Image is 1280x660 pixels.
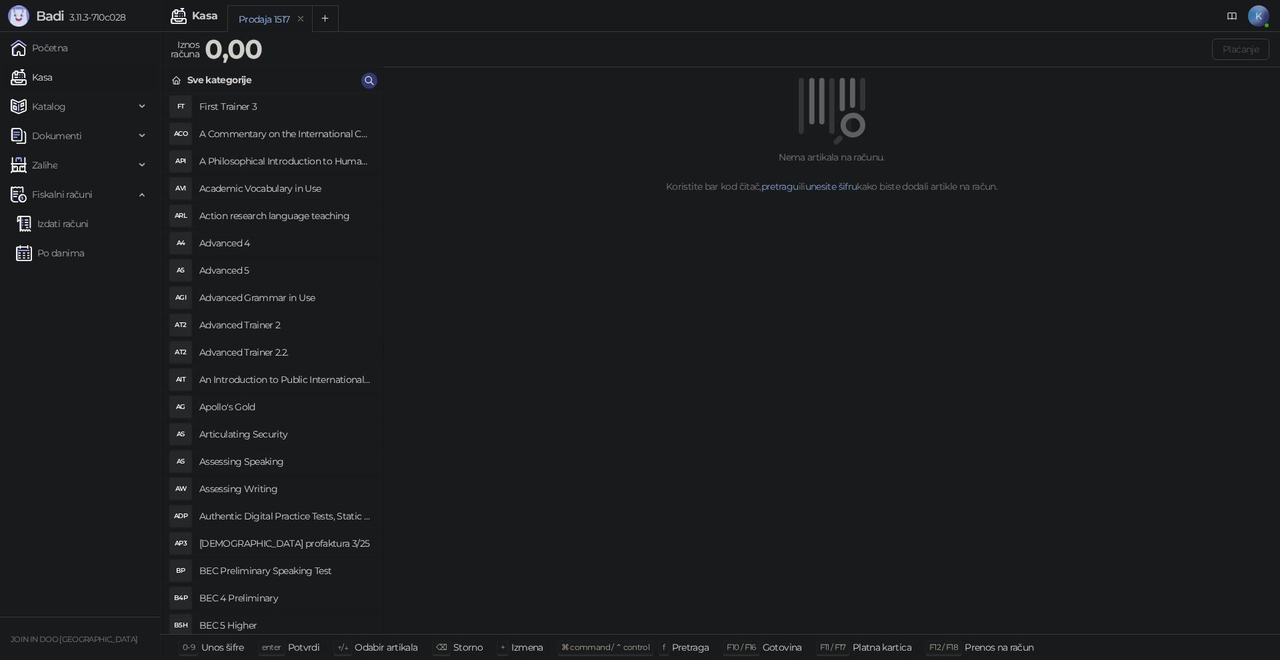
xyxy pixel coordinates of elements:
div: Gotovina [763,639,802,656]
div: B4P [170,587,191,609]
h4: Assessing Speaking [199,451,372,472]
span: + [501,642,505,652]
strong: 0,00 [205,33,262,65]
button: Add tab [312,5,339,32]
div: ADP [170,505,191,527]
div: AIT [170,369,191,390]
div: AGI [170,287,191,308]
div: AW [170,478,191,499]
a: Dokumentacija [1221,5,1243,27]
div: Pretraga [672,639,709,656]
div: A4 [170,232,191,254]
h4: Articulating Security [199,424,372,445]
a: Izdati računi [16,210,89,237]
h4: Authentic Digital Practice Tests, Static online 1ed [199,505,372,527]
h4: A Commentary on the International Convent on Civil and Political Rights [199,123,372,145]
div: Platna kartica [853,639,911,656]
h4: Advanced Trainer 2.2. [199,342,372,363]
div: AT2 [170,342,191,363]
span: F10 / F16 [727,642,755,652]
span: ↑/↓ [337,642,348,652]
img: Logo [8,5,29,27]
span: 3.11.3-710c028 [64,11,125,23]
div: B5H [170,615,191,636]
div: AT2 [170,314,191,336]
div: Storno [453,639,483,656]
span: enter [262,642,281,652]
div: Potvrdi [288,639,320,656]
div: AS [170,451,191,472]
div: Odabir artikala [355,639,417,656]
div: A5 [170,260,191,281]
h4: Advanced 5 [199,260,372,281]
h4: First Trainer 3 [199,96,372,117]
h4: An Introduction to Public International Law [199,369,372,390]
span: Dokumenti [32,123,81,149]
span: F12 / F18 [929,642,958,652]
span: ⌘ command / ⌃ control [561,642,650,652]
div: FT [170,96,191,117]
a: Početna [11,35,68,61]
a: unesite šifru [805,180,857,192]
span: f [663,642,665,652]
div: AS [170,424,191,445]
h4: Apollo's Gold [199,396,372,418]
span: Fiskalni računi [32,181,92,208]
span: 0-9 [183,642,195,652]
h4: Advanced 4 [199,232,372,254]
div: Kasa [192,11,217,21]
h4: BEC 4 Preliminary [199,587,372,609]
div: AVI [170,178,191,199]
div: Unos šifre [201,639,244,656]
div: grid [161,93,383,634]
a: Po danima [16,240,84,266]
h4: A Philosophical Introduction to Human Rights [199,151,372,172]
div: Prenos na račun [965,639,1033,656]
div: API [170,151,191,172]
h4: BEC Preliminary Speaking Test [199,560,372,581]
h4: Assessing Writing [199,478,372,499]
h4: [DEMOGRAPHIC_DATA] profaktura 3/25 [199,533,372,554]
span: Katalog [32,93,66,120]
h4: Action research language teaching [199,205,372,226]
div: Prodaja 1517 [239,12,289,27]
div: Iznos računa [168,36,202,63]
div: AP3 [170,533,191,554]
h4: Advanced Grammar in Use [199,287,372,308]
div: BP [170,560,191,581]
div: Nema artikala na računu. Koristite bar kod čitač, ili kako biste dodali artikle na račun. [399,150,1264,194]
div: ACO [170,123,191,145]
h4: Academic Vocabulary in Use [199,178,372,199]
span: ⌫ [436,642,447,652]
h4: BEC 5 Higher [199,615,372,636]
a: Kasa [11,64,52,91]
span: K [1248,5,1269,27]
span: Zalihe [32,152,57,178]
span: Badi [36,8,64,24]
small: JOIN IN DOO [GEOGRAPHIC_DATA] [11,635,137,644]
span: F11 / F17 [820,642,846,652]
a: pretragu [761,180,799,192]
h4: Advanced Trainer 2 [199,314,372,336]
button: Plaćanje [1212,39,1269,60]
div: ARL [170,205,191,226]
div: Izmena [511,639,543,656]
div: Sve kategorije [187,73,251,87]
div: AG [170,396,191,418]
button: remove [292,13,309,25]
